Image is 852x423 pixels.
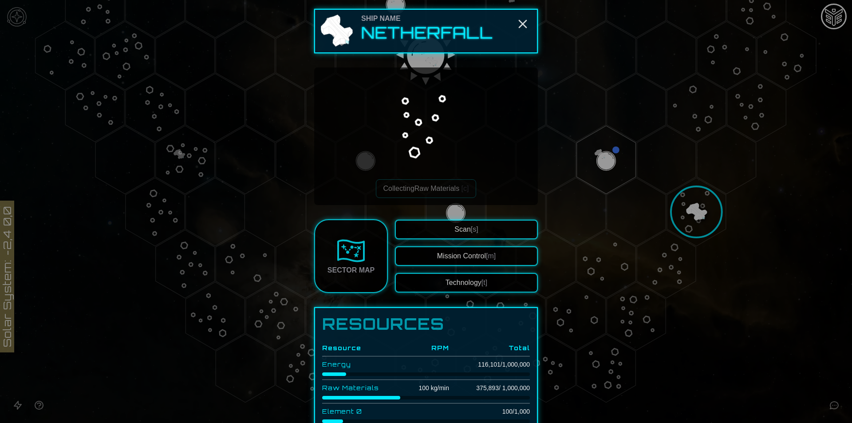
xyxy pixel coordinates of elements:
[337,237,365,265] img: Sector
[322,356,400,373] td: Energy
[376,179,477,198] button: CollectingRaw Materials [c]
[486,252,496,260] span: [m]
[395,273,538,293] button: Technology[t]
[322,380,400,396] td: Raw Materials
[471,225,478,233] span: [s]
[516,17,530,31] button: Close
[395,246,538,266] button: Mission Control[m]
[322,403,400,420] td: Element 0
[362,63,490,191] img: Resource
[449,340,530,356] th: Total
[449,403,530,420] td: 100 / 1,000
[361,13,493,24] div: Ship Name
[361,24,493,42] h2: Netherfall
[322,340,400,356] th: Resource
[322,315,530,333] h1: Resources
[314,219,388,293] a: Sector Map
[454,225,478,233] span: Scan
[400,380,449,396] td: 100 kg/min
[449,356,530,373] td: 116,101 / 1,000,000
[461,185,469,192] span: [c]
[319,13,354,49] img: Ship Icon
[327,265,375,276] div: Sector Map
[481,279,487,286] span: [t]
[449,380,530,396] td: 375,893 / 1,000,000
[400,340,449,356] th: RPM
[395,220,538,239] button: Scan[s]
